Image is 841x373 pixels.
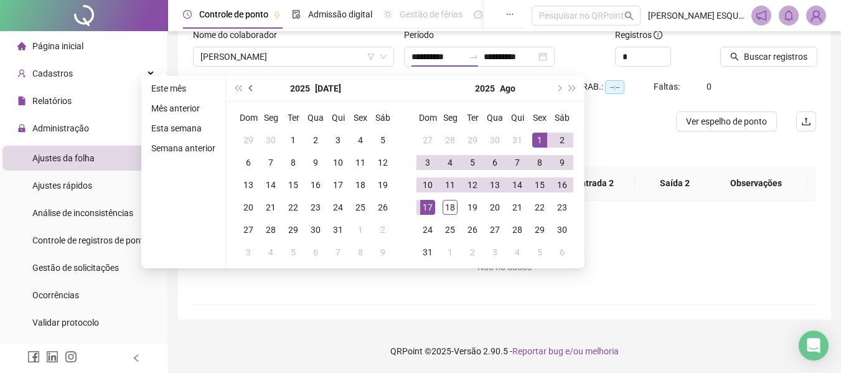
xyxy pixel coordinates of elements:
span: user-add [17,69,26,78]
td: 2025-07-29 [461,129,484,151]
th: Seg [439,106,461,129]
div: 7 [263,155,278,170]
th: Sáb [372,106,394,129]
th: Qui [506,106,529,129]
span: upload [801,116,811,126]
td: 2025-08-31 [416,241,439,263]
th: Observações [705,166,807,201]
div: 27 [420,133,435,148]
div: 16 [308,177,323,192]
div: 22 [286,200,301,215]
span: Faltas: [654,82,682,92]
div: 20 [487,200,502,215]
td: 2025-07-15 [282,174,304,196]
td: 2025-08-19 [461,196,484,219]
td: 2025-07-07 [260,151,282,174]
div: 16 [555,177,570,192]
span: Análise de inconsistências [32,208,133,218]
div: 5 [375,133,390,148]
td: 2025-08-23 [551,196,573,219]
td: 2025-08-09 [551,151,573,174]
span: sun [383,10,392,19]
td: 2025-07-16 [304,174,327,196]
td: 2025-07-01 [282,129,304,151]
div: 31 [420,245,435,260]
td: 2025-08-24 [416,219,439,241]
div: 27 [487,222,502,237]
span: bell [783,10,794,21]
td: 2025-07-20 [237,196,260,219]
td: 2025-07-10 [327,151,349,174]
td: 2025-07-12 [372,151,394,174]
div: 7 [331,245,345,260]
div: 29 [241,133,256,148]
span: THIAGO CASEMIRO [200,47,387,66]
div: 12 [465,177,480,192]
button: Ver espelho de ponto [676,111,777,131]
div: 2 [308,133,323,148]
td: 2025-07-11 [349,151,372,174]
span: Observações [715,176,797,190]
div: 17 [420,200,435,215]
td: 2025-08-01 [349,219,372,241]
td: 2025-08-02 [551,129,573,151]
div: 24 [331,200,345,215]
td: 2025-07-31 [327,219,349,241]
div: 8 [532,155,547,170]
div: 29 [465,133,480,148]
div: 14 [263,177,278,192]
footer: QRPoint © 2025 - 2.90.5 - [168,329,841,373]
li: Semana anterior [146,141,220,156]
th: Sex [349,106,372,129]
div: 30 [308,222,323,237]
span: Controle de ponto [199,9,268,19]
th: Seg [260,106,282,129]
button: year panel [475,76,495,101]
td: 2025-08-28 [506,219,529,241]
div: 9 [555,155,570,170]
li: Esta semana [146,121,220,136]
div: 31 [331,222,345,237]
td: 2025-07-26 [372,196,394,219]
span: down [380,53,387,60]
div: 3 [420,155,435,170]
th: Dom [237,106,260,129]
span: Admissão digital [308,9,372,19]
div: 1 [443,245,458,260]
td: 2025-08-21 [506,196,529,219]
span: clock-circle [183,10,192,19]
button: month panel [500,76,515,101]
td: 2025-08-18 [439,196,461,219]
div: 30 [263,133,278,148]
div: 24 [420,222,435,237]
div: 28 [510,222,525,237]
td: 2025-07-03 [327,129,349,151]
div: 10 [331,155,345,170]
td: 2025-07-22 [282,196,304,219]
button: next-year [552,76,565,101]
td: 2025-06-29 [237,129,260,151]
th: Qui [327,106,349,129]
span: home [17,42,26,50]
span: Validar protocolo [32,318,99,328]
td: 2025-08-11 [439,174,461,196]
div: 3 [241,245,256,260]
td: 2025-08-06 [304,241,327,263]
td: 2025-08-09 [372,241,394,263]
div: 28 [443,133,458,148]
td: 2025-07-18 [349,174,372,196]
th: Ter [282,106,304,129]
td: 2025-08-30 [551,219,573,241]
td: 2025-06-30 [260,129,282,151]
div: 18 [443,200,458,215]
div: 25 [353,200,368,215]
span: linkedin [46,351,59,363]
td: 2025-07-21 [260,196,282,219]
button: super-prev-year [231,76,245,101]
button: month panel [315,76,341,101]
td: 2025-07-17 [327,174,349,196]
div: 15 [286,177,301,192]
div: 31 [510,133,525,148]
td: 2025-08-02 [372,219,394,241]
td: 2025-08-20 [484,196,506,219]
